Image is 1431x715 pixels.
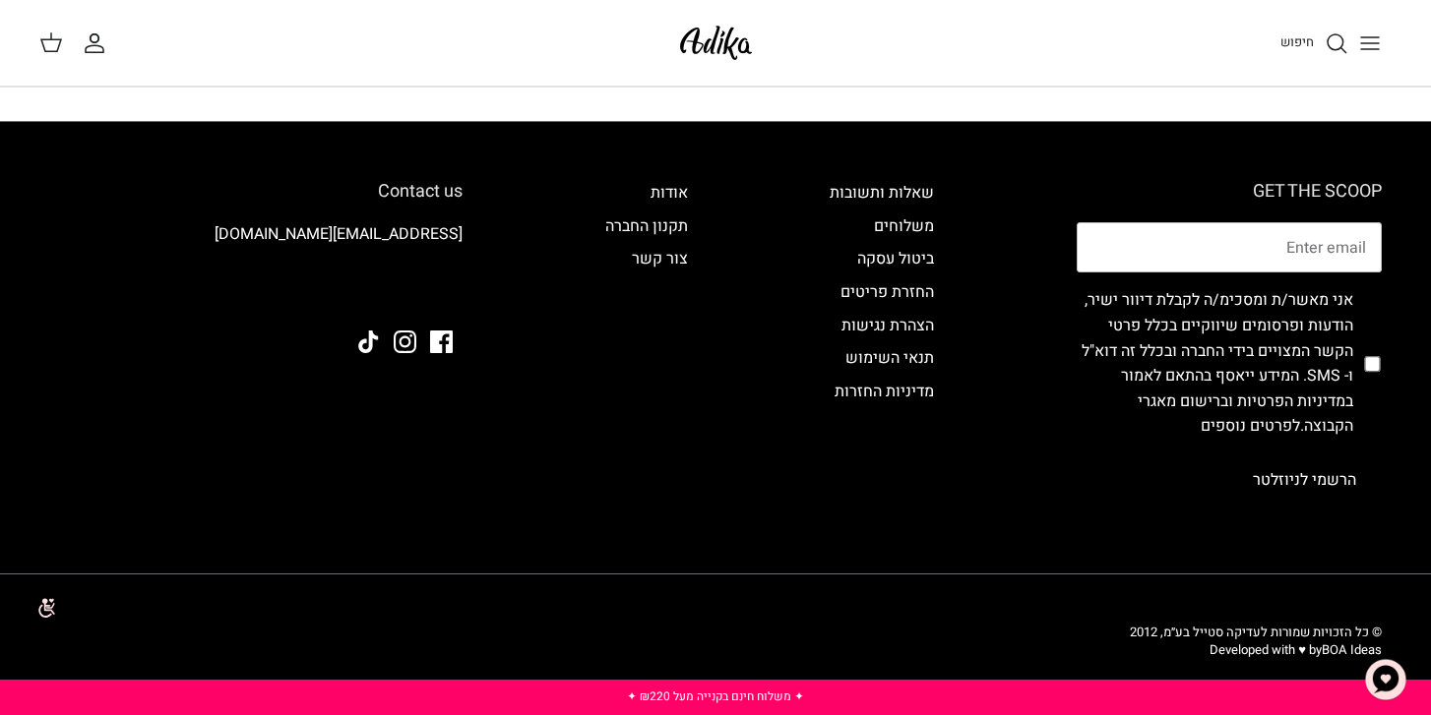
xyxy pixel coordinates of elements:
[627,687,804,705] a: ✦ משלוח חינם בקנייה מעל ₪220 ✦
[605,214,688,238] a: תקנון החברה
[651,181,688,205] a: אודות
[830,181,934,205] a: שאלות ותשובות
[845,346,934,370] a: תנאי השימוש
[408,276,463,302] img: Adika IL
[1322,640,1382,659] a: BOA Ideas
[1356,650,1415,709] button: צ'אט
[841,314,934,337] a: הצהרת נגישות
[840,280,934,304] a: החזרת פריטים
[810,181,954,505] div: Secondary navigation
[1130,641,1382,659] p: Developed with ♥ by
[1077,288,1353,440] label: אני מאשר/ת ומסכימ/ה לקבלת דיוור ישיר, הודעות ופרסומים שיווקיים בכלל פרטי הקשר המצויים בידי החברה ...
[1130,623,1382,641] span: © כל הזכויות שמורות לעדיקה סטייל בע״מ, 2012
[1227,455,1382,505] button: הרשמי לניוזלטר
[430,330,453,353] a: Facebook
[632,247,688,270] a: צור קשר
[83,31,114,55] a: החשבון שלי
[874,214,934,238] a: משלוחים
[1280,31,1348,55] a: חיפוש
[49,181,463,203] h6: Contact us
[215,222,463,246] a: [EMAIL_ADDRESS][DOMAIN_NAME]
[835,380,934,403] a: מדיניות החזרות
[857,247,934,270] a: ביטול עסקה
[586,181,708,505] div: Secondary navigation
[674,20,758,66] img: Adika IL
[1348,22,1392,65] button: Toggle menu
[357,330,380,353] a: Tiktok
[1077,222,1382,273] input: Email
[394,330,416,353] a: Instagram
[15,580,69,634] img: accessibility_icon02.svg
[1201,414,1300,438] a: לפרטים נוספים
[1077,181,1382,203] h6: GET THE SCOOP
[1280,32,1314,51] span: חיפוש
